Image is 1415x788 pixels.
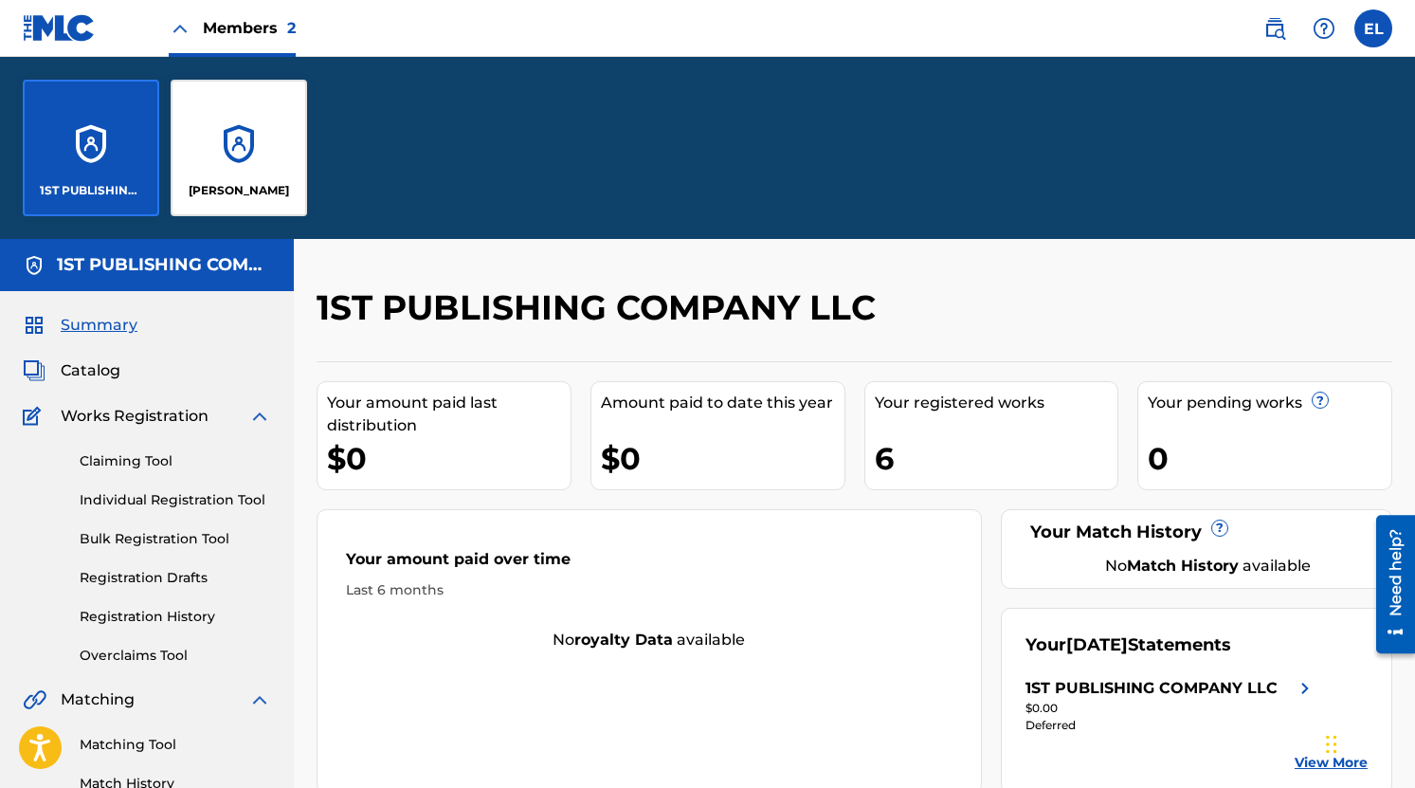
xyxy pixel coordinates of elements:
[1049,555,1368,577] div: No available
[80,735,271,755] a: Matching Tool
[1354,9,1392,47] div: User Menu
[875,392,1118,414] div: Your registered works
[1025,520,1368,545] div: Your Match History
[1256,9,1294,47] a: Public Search
[1066,634,1128,655] span: [DATE]
[601,437,844,480] div: $0
[171,80,307,216] a: Accounts[PERSON_NAME]
[1305,9,1343,47] div: Help
[601,392,844,414] div: Amount paid to date this year
[1294,677,1316,700] img: right chevron icon
[80,568,271,588] a: Registration Drafts
[203,17,296,39] span: Members
[1313,393,1328,408] span: ?
[1148,392,1391,414] div: Your pending works
[169,17,191,40] img: Close
[23,314,45,337] img: Summary
[1326,716,1337,773] div: Drag
[1263,17,1286,40] img: search
[1148,437,1391,480] div: 0
[23,359,45,382] img: Catalog
[875,437,1118,480] div: 6
[23,688,46,711] img: Matching
[80,529,271,549] a: Bulk Registration Tool
[327,437,571,480] div: $0
[61,359,120,382] span: Catalog
[317,286,885,329] h2: 1ST PUBLISHING COMPANY LLC
[1127,557,1239,575] strong: Match History
[57,254,271,276] h5: 1ST PUBLISHING COMPANY LLC
[1025,700,1316,717] div: $0.00
[80,490,271,510] a: Individual Registration Tool
[346,580,952,600] div: Last 6 months
[1025,717,1316,734] div: Deferred
[346,548,952,580] div: Your amount paid over time
[40,182,143,199] p: 1ST PUBLISHING COMPANY LLC
[189,182,289,199] p: Ethan Lieser
[1025,677,1316,734] a: 1ST PUBLISHING COMPANY LLCright chevron icon$0.00Deferred
[1295,753,1368,773] a: View More
[1025,677,1278,700] div: 1ST PUBLISHING COMPANY LLC
[23,254,45,277] img: Accounts
[1212,521,1227,536] span: ?
[23,314,137,337] a: SummarySummary
[23,359,120,382] a: CatalogCatalog
[80,607,271,627] a: Registration History
[61,405,209,428] span: Works Registration
[287,19,296,37] span: 2
[1320,697,1415,788] iframe: Chat Widget
[248,688,271,711] img: expand
[248,405,271,428] img: expand
[23,405,47,428] img: Works Registration
[1362,507,1415,660] iframe: Resource Center
[80,451,271,471] a: Claiming Tool
[23,14,96,42] img: MLC Logo
[327,392,571,437] div: Your amount paid last distribution
[61,688,135,711] span: Matching
[1313,17,1335,40] img: help
[317,629,981,651] div: No available
[61,314,137,337] span: Summary
[23,80,159,216] a: Accounts1ST PUBLISHING COMPANY LLC
[1025,632,1231,658] div: Your Statements
[80,646,271,666] a: Overclaims Tool
[574,631,673,649] strong: royalty data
